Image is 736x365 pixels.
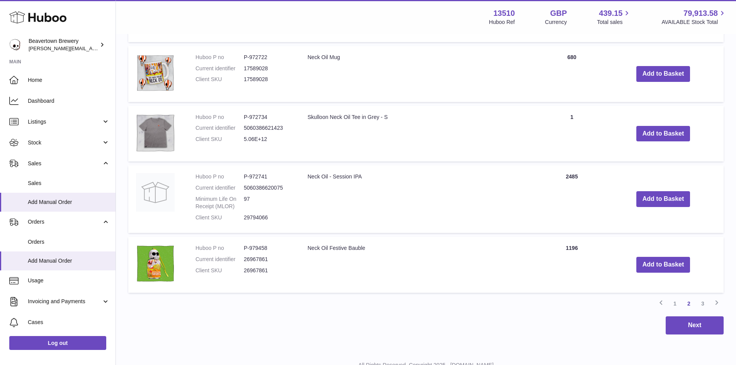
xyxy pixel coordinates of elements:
[550,8,567,19] strong: GBP
[244,76,292,83] dd: 17589028
[28,298,102,305] span: Invoicing and Payments
[599,8,622,19] span: 439.15
[636,126,690,142] button: Add to Basket
[195,65,244,72] dt: Current identifier
[195,54,244,61] dt: Huboo P no
[9,39,21,51] img: millie@beavertownbrewery.co.uk
[493,8,515,19] strong: 13510
[666,316,724,334] button: Next
[195,76,244,83] dt: Client SKU
[244,114,292,121] dd: P-972734
[28,238,110,246] span: Orders
[28,218,102,226] span: Orders
[244,124,292,132] dd: 5060386621423
[682,297,696,311] a: 2
[244,136,292,143] dd: 5.06E+12
[195,256,244,263] dt: Current identifier
[136,54,175,92] img: Neck Oil Mug
[244,244,292,252] dd: P-979458
[28,139,102,146] span: Stock
[195,267,244,274] dt: Client SKU
[136,114,175,152] img: Skulloon Neck Oil Tee in Grey - S
[300,106,541,162] td: Skulloon Neck Oil Tee in Grey - S
[683,8,718,19] span: 79,913.58
[541,165,603,233] td: 2485
[244,54,292,61] dd: P-972722
[28,118,102,126] span: Listings
[636,191,690,207] button: Add to Basket
[244,173,292,180] dd: P-972741
[136,173,175,212] img: Neck Oil - Session IPA
[28,97,110,105] span: Dashboard
[636,66,690,82] button: Add to Basket
[661,19,727,26] span: AVAILABLE Stock Total
[244,65,292,72] dd: 17589028
[696,297,710,311] a: 3
[541,46,603,102] td: 680
[300,237,541,293] td: Neck Oil Festive Bauble
[597,19,631,26] span: Total sales
[300,46,541,102] td: Neck Oil Mug
[545,19,567,26] div: Currency
[28,160,102,167] span: Sales
[195,214,244,221] dt: Client SKU
[195,184,244,192] dt: Current identifier
[300,165,541,233] td: Neck Oil - Session IPA
[28,277,110,284] span: Usage
[28,76,110,84] span: Home
[195,114,244,121] dt: Huboo P no
[636,257,690,273] button: Add to Basket
[195,173,244,180] dt: Huboo P no
[195,124,244,132] dt: Current identifier
[195,244,244,252] dt: Huboo P no
[244,214,292,221] dd: 29794066
[195,195,244,210] dt: Minimum Life On Receipt (MLOR)
[244,267,292,274] dd: 26967861
[541,106,603,162] td: 1
[244,184,292,192] dd: 5060386620075
[489,19,515,26] div: Huboo Ref
[28,257,110,265] span: Add Manual Order
[28,199,110,206] span: Add Manual Order
[244,256,292,263] dd: 26967861
[9,336,106,350] a: Log out
[244,195,292,210] dd: 97
[668,297,682,311] a: 1
[28,319,110,326] span: Cases
[541,237,603,293] td: 1196
[29,45,155,51] span: [PERSON_NAME][EMAIL_ADDRESS][DOMAIN_NAME]
[28,180,110,187] span: Sales
[597,8,631,26] a: 439.15 Total sales
[136,244,175,283] img: Neck Oil Festive Bauble
[661,8,727,26] a: 79,913.58 AVAILABLE Stock Total
[195,136,244,143] dt: Client SKU
[29,37,98,52] div: Beavertown Brewery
